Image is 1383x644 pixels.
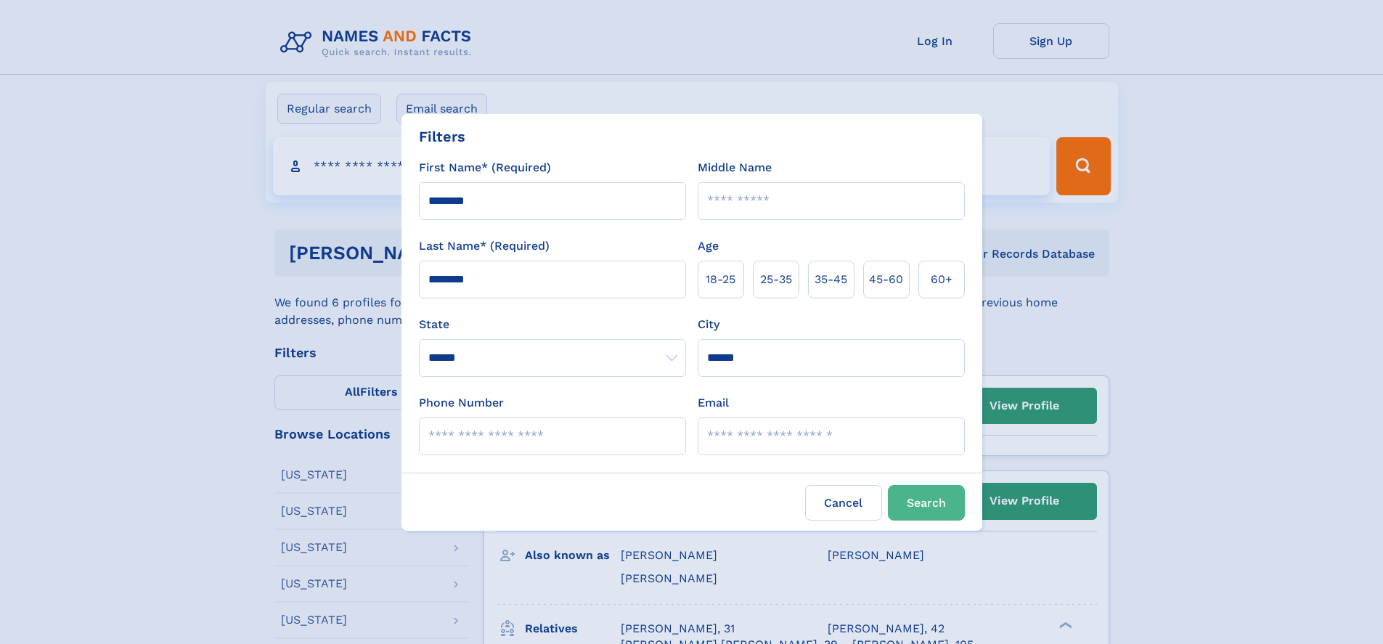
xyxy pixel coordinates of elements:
button: Search [888,485,965,521]
span: 35‑45 [815,271,847,288]
label: First Name* (Required) [419,159,551,176]
span: 45‑60 [869,271,903,288]
label: Middle Name [698,159,772,176]
span: 60+ [931,271,952,288]
span: 25‑35 [760,271,792,288]
div: Filters [419,126,465,147]
span: 18‑25 [706,271,735,288]
label: Email [698,394,729,412]
label: Cancel [805,485,882,521]
label: Age [698,237,719,255]
label: State [419,316,686,333]
label: Phone Number [419,394,504,412]
label: City [698,316,719,333]
label: Last Name* (Required) [419,237,550,255]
